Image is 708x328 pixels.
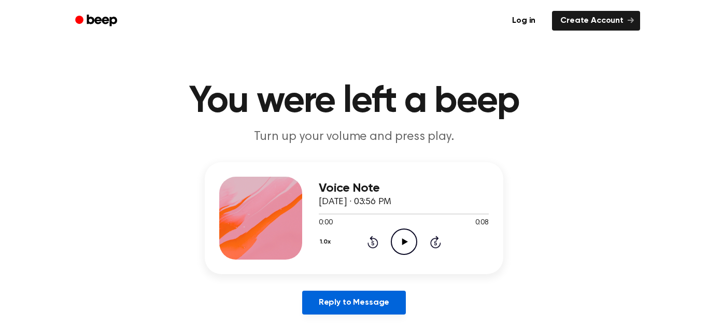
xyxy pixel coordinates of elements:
button: 1.0x [319,233,334,251]
span: [DATE] · 03:56 PM [319,197,391,207]
h1: You were left a beep [89,83,619,120]
h3: Voice Note [319,181,489,195]
p: Turn up your volume and press play. [155,129,553,146]
span: 0:08 [475,218,489,229]
span: 0:00 [319,218,332,229]
a: Reply to Message [302,291,406,315]
a: Create Account [552,11,640,31]
a: Beep [68,11,126,31]
a: Log in [502,9,546,33]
